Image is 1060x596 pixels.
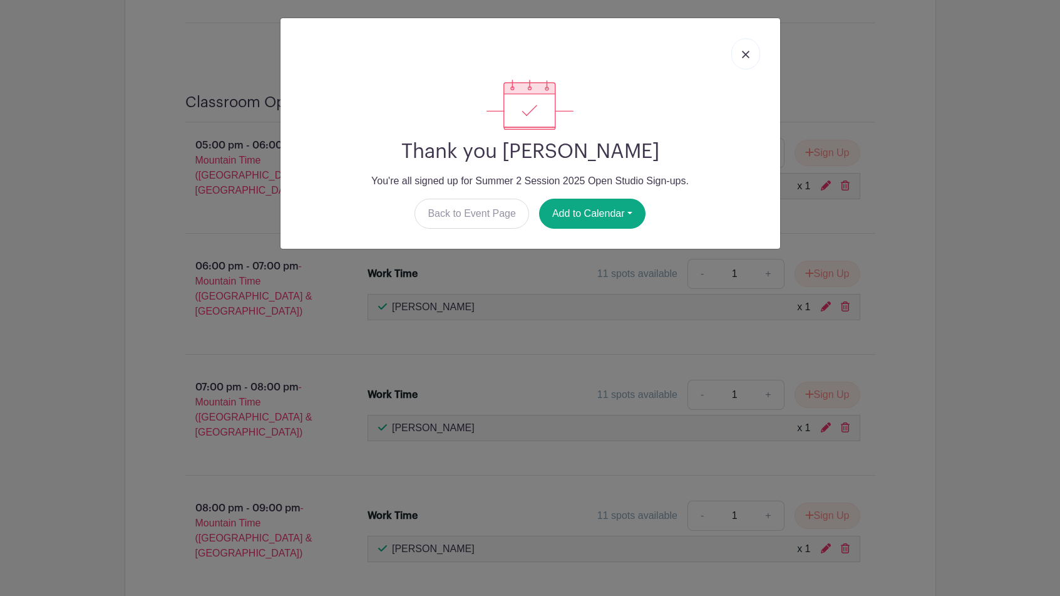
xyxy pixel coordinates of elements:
[742,51,749,58] img: close_button-5f87c8562297e5c2d7936805f587ecaba9071eb48480494691a3f1689db116b3.svg
[486,80,573,130] img: signup_complete-c468d5dda3e2740ee63a24cb0ba0d3ce5d8a4ecd24259e683200fb1569d990c8.svg
[291,174,770,189] p: You're all signed up for Summer 2 Session 2025 Open Studio Sign-ups.
[414,199,529,229] a: Back to Event Page
[291,140,770,164] h2: Thank you [PERSON_NAME]
[539,199,646,229] button: Add to Calendar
